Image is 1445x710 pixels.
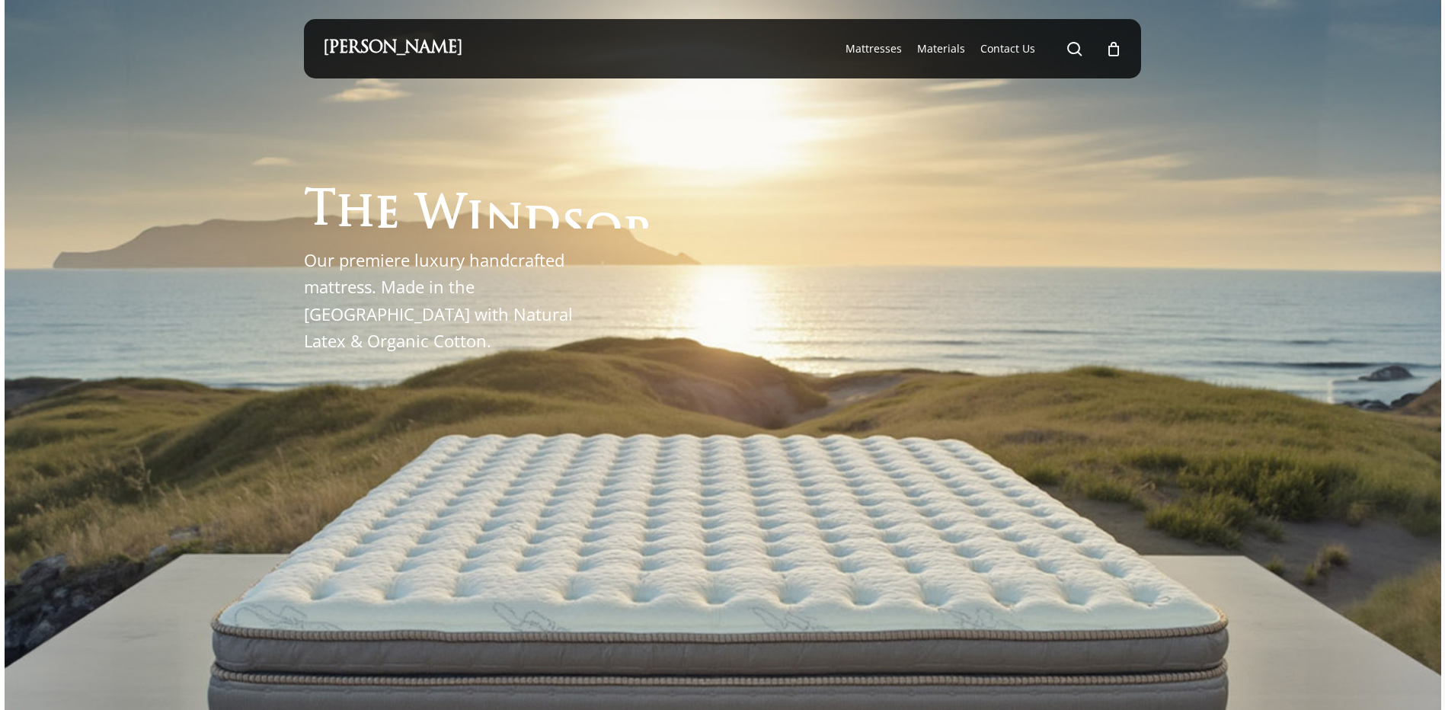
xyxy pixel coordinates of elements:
span: i [466,197,484,243]
span: d [523,202,561,248]
h1: The Windsor [304,182,654,229]
p: Our premiere luxury handcrafted mattress. Made in the [GEOGRAPHIC_DATA] with Natural Latex & Orga... [304,247,590,354]
span: o [585,209,622,255]
a: Mattresses [846,41,902,56]
span: n [484,199,523,245]
span: h [336,190,375,237]
span: e [375,193,400,239]
a: Materials [917,41,965,56]
a: [PERSON_NAME] [323,40,462,57]
span: r [622,213,654,259]
span: s [561,205,585,251]
span: T [304,189,336,235]
a: Contact Us [980,41,1035,56]
span: W [415,194,466,241]
nav: Main Menu [838,19,1122,78]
